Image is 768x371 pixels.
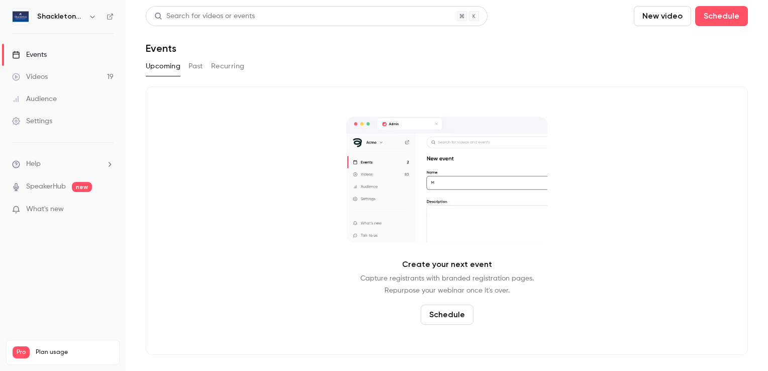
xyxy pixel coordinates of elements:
button: Upcoming [146,58,180,74]
button: Schedule [695,6,748,26]
div: Events [12,50,47,60]
button: Schedule [421,305,473,325]
a: SpeakerHub [26,181,66,192]
button: New video [634,6,691,26]
img: Shackleton Webinars [13,9,29,25]
span: Plan usage [36,348,113,356]
div: Videos [12,72,48,82]
div: Audience [12,94,57,104]
span: What's new [26,204,64,215]
span: Pro [13,346,30,358]
h1: Events [146,42,176,54]
p: Create your next event [402,258,492,270]
iframe: Noticeable Trigger [102,205,114,214]
p: Capture registrants with branded registration pages. Repurpose your webinar once it's over. [360,272,534,297]
span: new [72,182,92,192]
button: Past [188,58,203,74]
li: help-dropdown-opener [12,159,114,169]
div: Search for videos or events [154,11,255,22]
span: Help [26,159,41,169]
button: Recurring [211,58,245,74]
h6: Shackleton Webinars [37,12,84,22]
div: Settings [12,116,52,126]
